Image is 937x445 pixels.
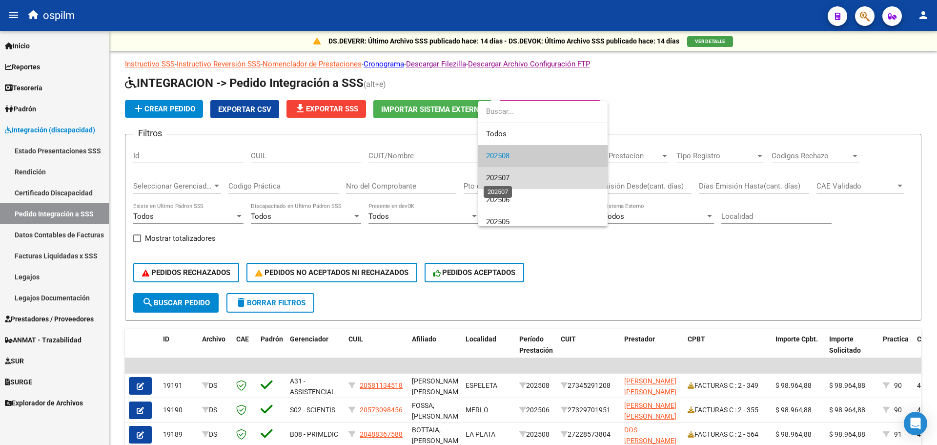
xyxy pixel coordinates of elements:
span: 202505 [486,217,509,226]
span: Todos [486,123,600,145]
span: 202506 [486,195,509,204]
div: Open Intercom Messenger [904,412,927,435]
span: 202507 [486,173,509,182]
input: dropdown search [478,101,608,123]
span: 202508 [486,151,509,160]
